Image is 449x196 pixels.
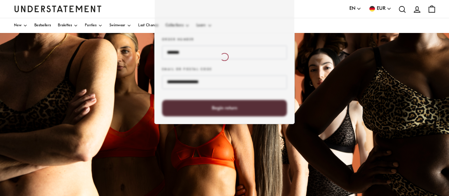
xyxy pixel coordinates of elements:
a: Swimwear [109,18,131,33]
button: EUR [368,5,391,13]
a: New [14,18,27,33]
span: Last Chance [138,24,158,27]
a: Bestsellers [34,18,51,33]
a: Last Chance [138,18,158,33]
a: Panties [85,18,102,33]
a: Bralettes [58,18,78,33]
span: Bestsellers [34,24,51,27]
span: Panties [85,24,96,27]
span: New [14,24,21,27]
span: Bralettes [58,24,72,27]
button: EN [349,5,361,13]
span: Swimwear [109,24,125,27]
span: EUR [377,5,386,13]
a: Understatement Homepage [14,6,102,12]
span: EN [349,5,355,13]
